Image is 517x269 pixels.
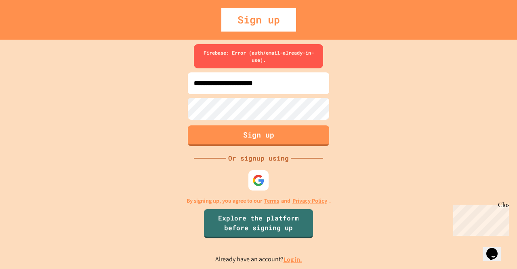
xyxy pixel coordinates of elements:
[226,153,291,163] div: Or signup using
[483,237,509,261] iframe: chat widget
[194,44,323,68] div: Firebase: Error (auth/email-already-in-use).
[187,197,331,205] p: By signing up, you agree to our and .
[264,197,279,205] a: Terms
[188,125,329,146] button: Sign up
[215,254,302,265] p: Already have an account?
[3,3,56,51] div: Chat with us now!Close
[284,255,302,264] a: Log in.
[450,201,509,236] iframe: chat widget
[292,197,327,205] a: Privacy Policy
[204,209,313,238] a: Explore the platform before signing up
[252,174,265,186] img: google-icon.svg
[221,8,296,32] div: Sign up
